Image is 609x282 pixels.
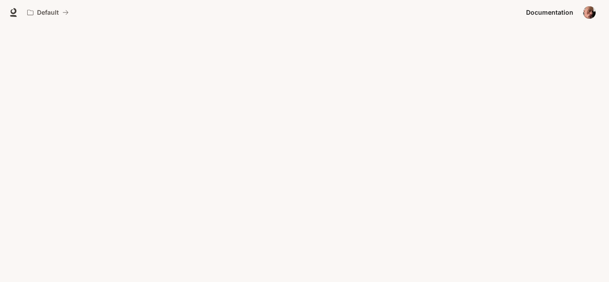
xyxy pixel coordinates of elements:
span: Documentation [526,7,573,18]
img: User avatar [583,6,596,19]
a: Documentation [523,4,577,21]
p: Default [37,9,59,16]
button: All workspaces [23,4,73,21]
button: User avatar [580,4,598,21]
